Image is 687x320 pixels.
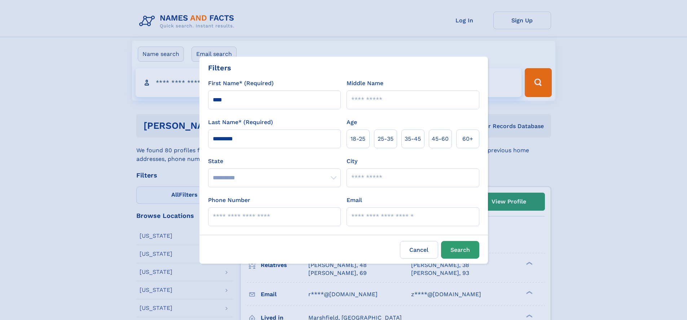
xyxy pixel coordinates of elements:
label: City [347,157,357,166]
span: 60+ [462,135,473,143]
span: 25‑35 [378,135,393,143]
div: Filters [208,62,231,73]
span: 35‑45 [405,135,421,143]
label: First Name* (Required) [208,79,274,88]
span: 18‑25 [351,135,365,143]
label: Cancel [400,241,438,259]
label: Email [347,196,362,205]
span: 45‑60 [432,135,449,143]
label: Last Name* (Required) [208,118,273,127]
label: Middle Name [347,79,383,88]
label: State [208,157,341,166]
button: Search [441,241,479,259]
label: Age [347,118,357,127]
label: Phone Number [208,196,250,205]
